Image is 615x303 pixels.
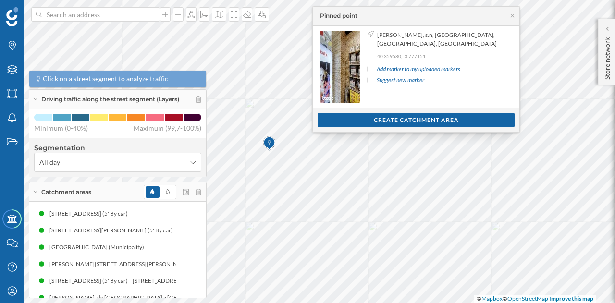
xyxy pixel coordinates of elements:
img: Marker [263,134,275,153]
a: Improve this map [549,295,593,302]
p: 40.359580, -3.777151 [377,53,507,60]
span: Catchment areas [41,188,91,196]
div: [STREET_ADDRESS] (5' By car) [49,276,133,286]
div: [STREET_ADDRESS][PERSON_NAME] (5' By car) [49,226,178,235]
div: [PERSON_NAME]. de [GEOGRAPHIC_DATA] a [GEOGRAPHIC_DATA], A1, Km. 14, 500, 28108 [GEOGRAPHIC_DATA]... [49,293,498,303]
img: streetview [320,31,360,103]
span: Support [19,7,54,15]
div: [STREET_ADDRESS] (5' By car) [133,276,216,286]
div: [GEOGRAPHIC_DATA] (Municipality) [49,242,149,252]
div: [PERSON_NAME][STREET_ADDRESS][PERSON_NAME] (5' By car) [49,259,223,269]
span: [PERSON_NAME], s.n, [GEOGRAPHIC_DATA], [GEOGRAPHIC_DATA], [GEOGRAPHIC_DATA] [377,31,505,48]
div: [STREET_ADDRESS] (5' By car) [49,209,133,218]
div: © © [474,295,596,303]
img: Geoblink Logo [6,7,18,26]
a: Add marker to my uploaded markers [377,65,460,73]
a: OpenStreetMap [507,295,548,302]
a: Mapbox [481,295,503,302]
a: Suggest new marker [377,76,424,85]
span: Maximum (99,7-100%) [134,123,201,133]
span: All day [39,158,60,167]
span: Click on a street segment to analyze traffic [43,74,168,84]
span: Driving traffic along the street segment (Layers) [41,95,179,104]
h4: Segmentation [34,143,201,153]
div: Pinned point [320,12,357,20]
span: Minimum (0-40%) [34,123,88,133]
p: Store network [603,34,612,80]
